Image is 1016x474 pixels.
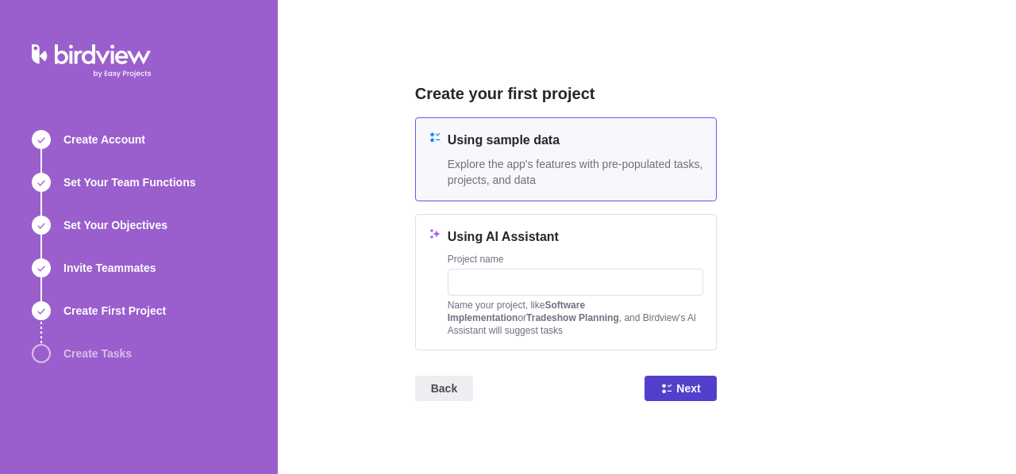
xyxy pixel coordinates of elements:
[448,156,703,188] span: Explore the app's features with pre-populated tasks, projects, and data
[448,227,703,247] h4: Using AI Assistant
[415,82,717,105] h2: Create your first project
[431,379,457,398] span: Back
[448,131,703,150] h4: Using sample data
[63,346,132,361] span: Create Tasks
[448,299,703,337] div: Name your project, like or , and Birdview's Al Assistant will suggest tasks
[448,253,703,269] div: Project name
[63,260,156,276] span: Invite Teammates
[645,376,716,401] span: Next
[63,303,166,319] span: Create First Project
[415,376,473,401] span: Back
[63,174,195,190] span: Set Your Team Functions
[63,132,145,147] span: Create Account
[676,379,700,398] span: Next
[63,217,167,233] span: Set Your Objectives
[526,312,619,323] b: Tradeshow Planning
